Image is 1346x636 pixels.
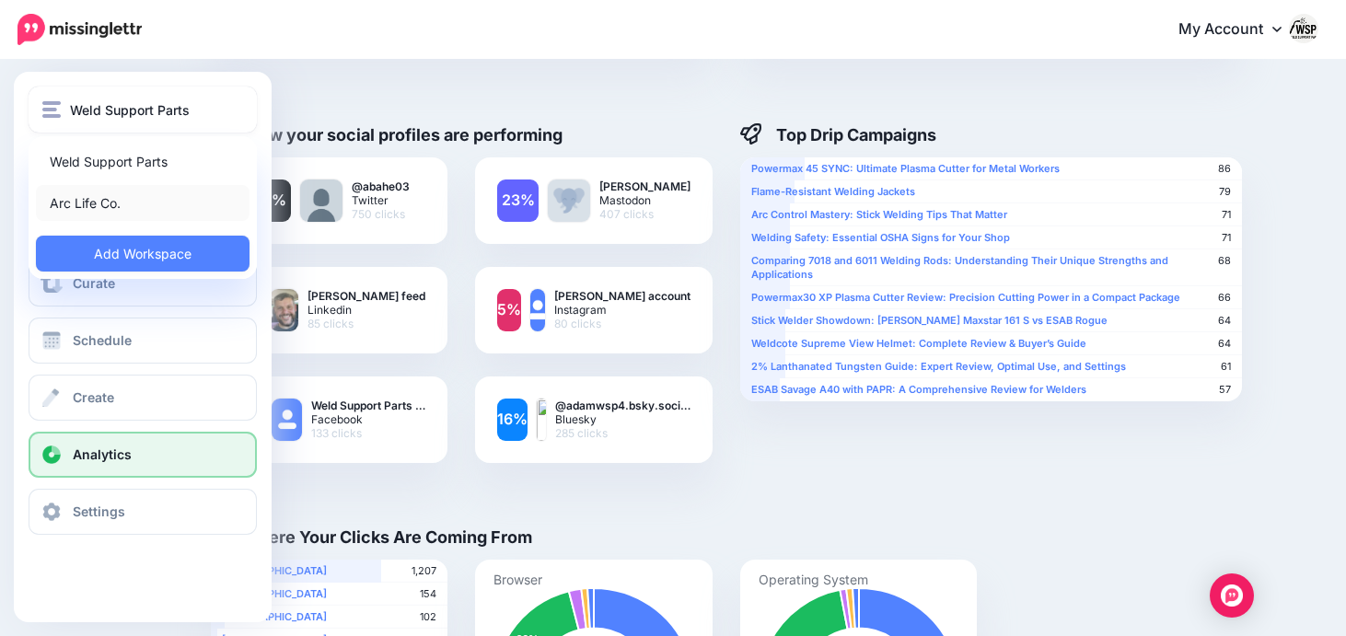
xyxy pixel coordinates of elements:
[36,144,249,179] a: Weld Support Parts
[751,208,1007,221] b: Arc Control Mastery: Stick Welding Tips That Matter
[29,260,257,306] a: Curate
[1218,254,1231,268] span: 68
[751,231,1010,244] b: Welding Safety: Essential OSHA Signs for Your Shop
[73,503,125,519] span: Settings
[222,564,327,577] b: [GEOGRAPHIC_DATA]
[73,446,132,462] span: Analytics
[1210,573,1254,618] div: Open Intercom Messenger
[554,317,690,330] span: 80 clicks
[211,526,533,548] h4: Where Your Clicks Are Coming From
[554,289,690,303] b: [PERSON_NAME] account
[222,610,327,623] b: [GEOGRAPHIC_DATA]
[740,123,937,145] h4: Top Drip Campaigns
[554,303,690,317] span: Instagram
[599,207,690,221] span: 407 clicks
[36,236,249,272] a: Add Workspace
[352,179,410,193] b: @abahe03
[29,489,257,535] a: Settings
[311,399,425,412] b: Weld Support Parts …
[1218,314,1231,328] span: 64
[36,185,249,221] a: Arc Life Co.
[751,254,1168,281] b: Comparing 7018 and 6011 Welding Rods: Understanding Their Unique Strengths and Applications
[420,610,436,624] span: 102
[1218,291,1231,305] span: 66
[270,289,298,331] img: 1748492790208-88817.png
[272,399,302,441] img: user_default_image.png
[222,587,327,600] b: [GEOGRAPHIC_DATA]
[530,289,545,331] img: user_default_image.png
[73,389,114,405] span: Create
[29,87,257,133] button: Weld Support Parts
[29,432,257,478] a: Analytics
[599,179,690,193] b: [PERSON_NAME]
[307,289,425,303] b: [PERSON_NAME] feed
[211,123,563,145] h4: How your social profiles are performing
[751,185,915,198] b: Flame-Resistant Welding Jackets
[420,587,436,601] span: 154
[497,179,539,222] a: 23%
[1222,208,1231,222] span: 71
[751,314,1108,327] b: Stick Welder Showdown: [PERSON_NAME] Maxstar 161 S vs ESAB Rogue
[1222,231,1231,245] span: 71
[759,571,868,587] text: Operating System
[1160,7,1318,52] a: My Account
[352,193,410,207] span: Twitter
[497,399,528,441] a: 16%
[555,399,690,412] b: @adamwsp4.bsky.soci…
[1218,162,1231,176] span: 86
[1218,337,1231,351] span: 64
[70,99,190,121] span: Weld Support Parts
[300,179,342,222] img: default_profile-88825.png
[29,375,257,421] a: Create
[307,303,425,317] span: Linkedin
[751,337,1086,350] b: Weldcote Supreme View Helmet: Complete Review & Buyer’s Guide
[17,14,142,45] img: Missinglettr
[1219,383,1231,397] span: 57
[497,289,521,331] a: 5%
[751,383,1086,396] b: ESAB Savage A40 with PAPR: A Comprehensive Review for Welders
[751,291,1180,304] b: Powermax30 XP Plasma Cutter Review: Precision Cutting Power in a Compact Package
[311,412,425,426] span: Facebook
[412,564,436,578] span: 1,207
[751,162,1060,175] b: Powermax 45 SYNC: Ultimate Plasma Cutter for Metal Workers
[307,317,425,330] span: 85 clicks
[555,426,690,440] span: 285 clicks
[29,318,257,364] a: Schedule
[548,179,589,222] img: missing-88826.png
[599,193,690,207] span: Mastodon
[493,571,542,586] text: Browser
[311,426,425,440] span: 133 clicks
[1219,185,1231,199] span: 79
[352,207,410,221] span: 750 clicks
[73,275,115,291] span: Curate
[73,332,132,348] span: Schedule
[42,101,61,118] img: menu.png
[1221,360,1231,374] span: 61
[555,412,690,426] span: Bluesky
[751,360,1126,373] b: 2% Lanthanated Tungsten Guide: Expert Review, Optimal Use, and Settings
